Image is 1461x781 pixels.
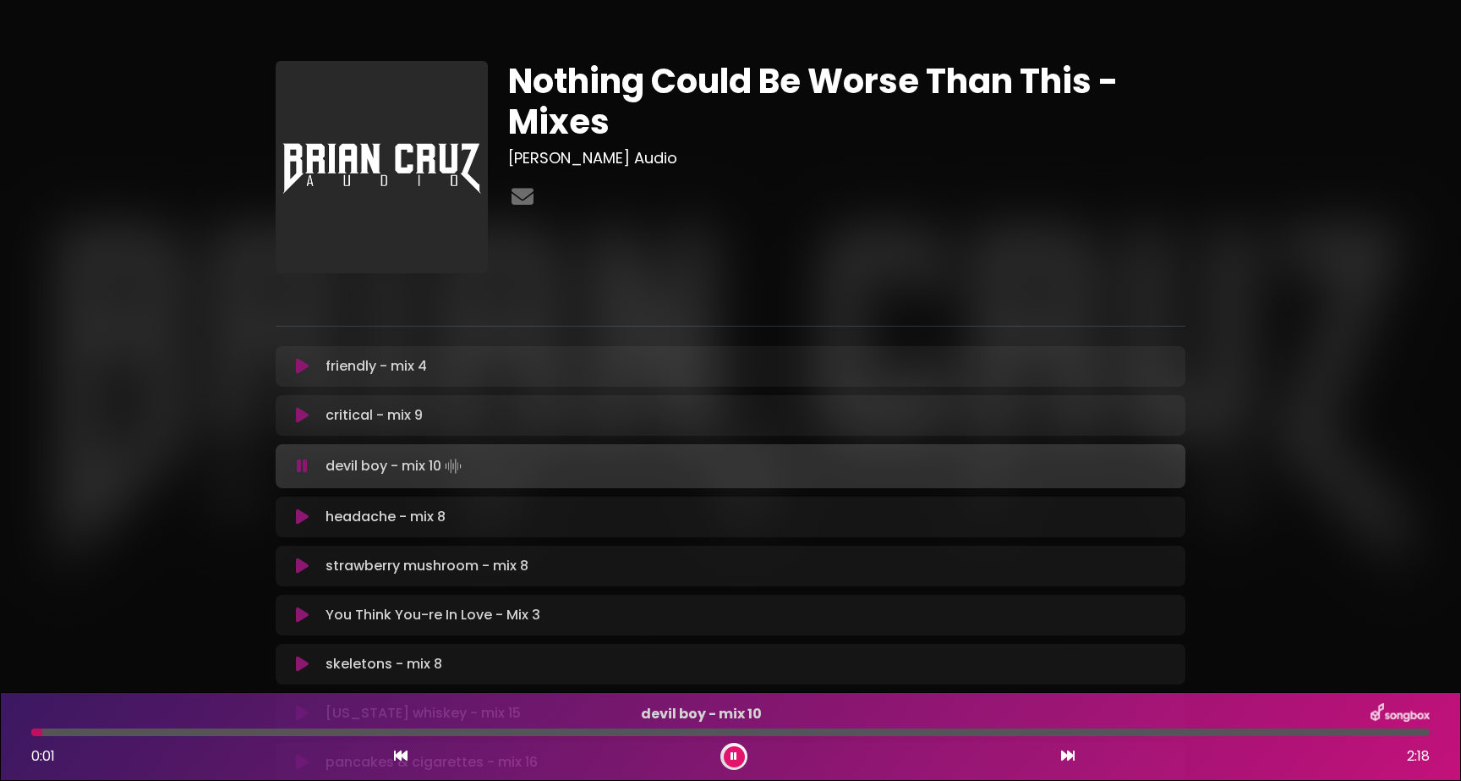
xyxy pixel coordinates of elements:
[31,746,55,766] span: 0:01
[326,356,1175,377] p: friendly - mix 4
[326,654,1175,674] p: skeletons - mix 8
[326,507,1175,527] p: headache - mix 8
[326,454,1175,478] p: devil boy - mix 10
[326,405,1175,426] p: critical - mix 9
[31,704,1371,724] p: devil boy - mix 10
[326,556,1175,576] p: strawberry mushroom - mix 8
[508,149,1185,168] h3: [PERSON_NAME] Audio
[1407,746,1430,767] span: 2:18
[326,605,1175,625] p: You Think You-re In Love - Mix 3
[508,61,1185,142] h1: Nothing Could Be Worse Than This - Mixes
[1371,703,1430,725] img: songbox-logo-white.png
[441,454,465,478] img: waveform4.gif
[276,61,488,273] img: fw2wk1OQSoqEPMJhtLMl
